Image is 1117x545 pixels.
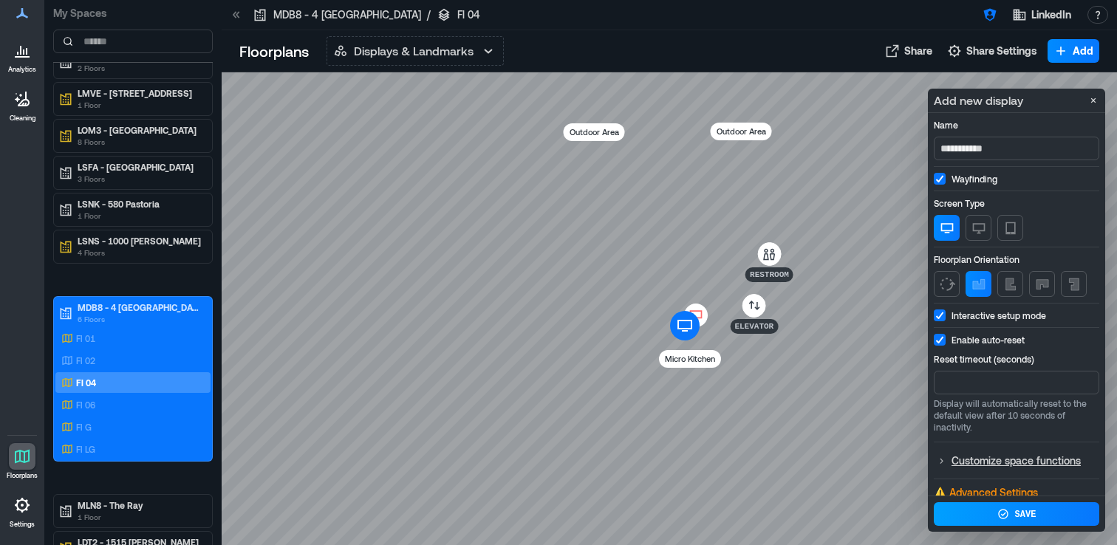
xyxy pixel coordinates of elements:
[934,197,1096,209] p: Screen Type
[10,114,35,123] p: Cleaning
[76,421,92,433] p: Fl G
[734,321,773,332] p: Elevator
[273,7,421,22] p: MDB8 - 4 [GEOGRAPHIC_DATA]
[78,499,202,511] p: MLN8 - The Ray
[934,92,1023,109] p: Add new display
[1048,39,1099,63] button: Add
[78,198,202,210] p: LSNK - 580 Pastoria
[78,62,202,74] p: 2 Floors
[943,39,1042,63] button: Share Settings
[966,44,1037,58] span: Share Settings
[570,125,619,140] p: Outdoor Area
[1008,3,1076,27] button: LinkedIn
[76,377,96,388] p: Fl 04
[78,235,202,247] p: LSNS - 1000 [PERSON_NAME]
[934,253,1096,265] p: Floorplan Orientation
[10,520,35,529] p: Settings
[78,301,202,313] p: MDB8 - 4 [GEOGRAPHIC_DATA]
[1031,7,1071,22] span: LinkedIn
[4,81,41,127] a: Cleaning
[239,41,309,61] p: Floorplans
[665,352,715,366] p: Micro Kitchen
[53,6,213,21] p: My Spaces
[76,354,95,366] p: Fl 02
[76,443,95,455] p: Fl LG
[78,136,202,148] p: 8 Floors
[934,397,1099,433] p: Display will automatically reset to the default view after 10 seconds of inactivity.
[4,487,40,533] a: Settings
[1015,509,1036,521] div: Save
[952,309,1046,321] p: Interactive setup mode
[934,353,1096,365] p: Reset timeout (seconds)
[78,124,202,136] p: LOM3 - [GEOGRAPHIC_DATA]
[327,36,504,66] button: Displays & Landmarks
[427,7,431,22] p: /
[934,119,1096,131] p: Name
[78,247,202,258] p: 4 Floors
[2,439,42,484] a: Floorplans
[8,65,36,74] p: Analytics
[952,173,997,185] p: Wayfinding
[354,42,474,60] p: Displays & Landmarks
[4,32,41,78] a: Analytics
[904,44,932,58] span: Share
[750,269,789,281] p: Restroom
[7,471,38,480] p: Floorplans
[78,161,202,173] p: LSFA - [GEOGRAPHIC_DATA]
[952,334,1025,346] p: Enable auto-reset
[78,173,202,185] p: 3 Floors
[717,124,766,139] p: Outdoor Area
[881,39,937,63] button: Share
[934,485,1099,500] p: Advanced Settings
[78,313,202,325] p: 6 Floors
[934,486,946,498] span: warning
[457,7,480,22] p: Fl 04
[78,87,202,99] p: LMVE - [STREET_ADDRESS]
[78,511,202,523] p: 1 Floor
[78,99,202,111] p: 1 Floor
[78,210,202,222] p: 1 Floor
[934,502,1099,526] button: Save
[76,332,95,344] p: Fl 01
[1084,92,1102,109] button: Close
[76,399,95,411] p: Fl 06
[952,451,1098,470] p: Customize space functions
